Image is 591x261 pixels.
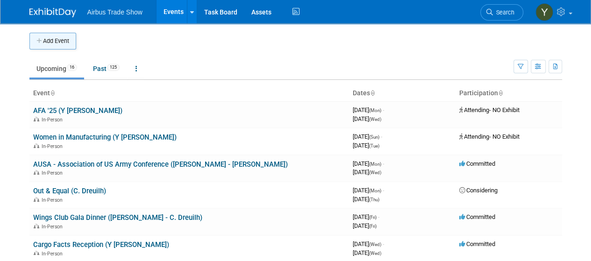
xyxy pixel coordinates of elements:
span: [DATE] [353,142,379,149]
span: In-Person [42,197,65,203]
span: [DATE] [353,106,384,113]
span: Search [493,9,514,16]
span: [DATE] [353,187,384,194]
span: (Thu) [369,197,379,202]
img: In-Person Event [34,143,39,148]
img: In-Person Event [34,224,39,228]
span: [DATE] [353,115,381,122]
th: Event [29,85,349,101]
a: Wings Club Gala Dinner ([PERSON_NAME] - C. Dreuilh) [33,213,202,222]
a: Past125 [86,60,127,78]
img: In-Person Event [34,170,39,175]
a: Sort by Event Name [50,89,55,97]
span: Attending- NO Exhibit [459,106,520,113]
a: AUSA - Association of US Army Conference ([PERSON_NAME] - [PERSON_NAME]) [33,160,288,169]
img: In-Person Event [34,197,39,202]
a: Sort by Participation Type [498,89,503,97]
span: In-Person [42,170,65,176]
img: Yolanda Bauza [535,3,553,21]
span: In-Person [42,224,65,230]
span: Committed [459,160,495,167]
span: (Sun) [369,134,379,140]
a: Cargo Facts Reception (Y [PERSON_NAME]) [33,240,169,249]
img: In-Person Event [34,251,39,255]
span: Committed [459,240,495,247]
span: (Wed) [369,242,381,247]
span: Attending- NO Exhibit [459,133,520,140]
span: Considering [459,187,498,194]
span: [DATE] [353,160,384,167]
span: [DATE] [353,133,382,140]
span: - [383,106,384,113]
span: (Fri) [369,224,377,229]
span: In-Person [42,143,65,149]
button: Add Event [29,33,76,49]
span: 16 [67,64,77,71]
span: [DATE] [353,196,379,203]
span: - [383,240,384,247]
span: - [378,213,379,220]
span: - [381,133,382,140]
span: - [383,160,384,167]
span: Committed [459,213,495,220]
a: Sort by Start Date [370,89,375,97]
th: Dates [349,85,456,101]
th: Participation [456,85,562,101]
a: AFA '25 (Y [PERSON_NAME]) [33,106,122,115]
a: Search [480,4,523,21]
a: Women in Manufacturing (Y [PERSON_NAME]) [33,133,177,141]
span: (Mon) [369,108,381,113]
span: (Tue) [369,143,379,148]
a: Upcoming16 [29,60,84,78]
span: (Mon) [369,188,381,193]
span: In-Person [42,251,65,257]
span: (Wed) [369,117,381,122]
span: [DATE] [353,222,377,229]
span: In-Person [42,117,65,123]
span: [DATE] [353,240,384,247]
span: 125 [107,64,120,71]
span: (Wed) [369,251,381,256]
span: (Fri) [369,215,377,220]
img: ExhibitDay [29,8,76,17]
span: - [383,187,384,194]
span: (Wed) [369,170,381,175]
a: Out & Equal (C. Dreuilh) [33,187,106,195]
span: Airbus Trade Show [87,8,142,16]
img: In-Person Event [34,117,39,121]
span: [DATE] [353,169,381,176]
span: [DATE] [353,213,379,220]
span: (Mon) [369,162,381,167]
span: [DATE] [353,249,381,256]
